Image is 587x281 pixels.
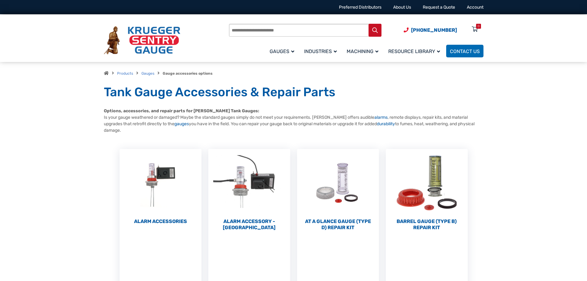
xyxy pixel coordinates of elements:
[297,218,379,231] h2: At a Glance Gauge (Type D) Repair Kit
[104,85,483,100] h1: Tank Gauge Accessories & Repair Parts
[174,121,189,126] a: gauges
[120,149,202,217] img: Alarm Accessories
[385,44,446,58] a: Resource Library
[446,45,483,57] a: Contact Us
[388,48,440,54] span: Resource Library
[404,26,457,34] a: Phone Number (920) 434-8860
[104,108,483,134] p: Is your gauge weathered or damaged? Maybe the standard gauges simply do not meet your requirement...
[117,71,133,76] a: Products
[270,48,294,54] span: Gauges
[141,71,154,76] a: Gauges
[300,44,343,58] a: Industries
[386,149,468,231] a: Visit product category Barrel Gauge (Type B) Repair Kit
[374,115,388,120] a: alarms
[208,149,290,217] img: Alarm Accessory - DC
[120,149,202,225] a: Visit product category Alarm Accessories
[411,27,457,33] span: [PHONE_NUMBER]
[347,48,378,54] span: Machining
[297,149,379,217] img: At a Glance Gauge (Type D) Repair Kit
[386,149,468,217] img: Barrel Gauge (Type B) Repair Kit
[423,5,455,10] a: Request a Quote
[163,71,213,76] strong: Gauge accessories options
[120,218,202,225] h2: Alarm Accessories
[377,121,395,126] a: durability
[393,5,411,10] a: About Us
[208,218,290,231] h2: Alarm Accessory - [GEOGRAPHIC_DATA]
[467,5,483,10] a: Account
[266,44,300,58] a: Gauges
[386,218,468,231] h2: Barrel Gauge (Type B) Repair Kit
[208,149,290,231] a: Visit product category Alarm Accessory - DC
[450,48,480,54] span: Contact Us
[343,44,385,58] a: Machining
[478,24,479,29] div: 0
[104,26,180,55] img: Krueger Sentry Gauge
[304,48,337,54] span: Industries
[297,149,379,231] a: Visit product category At a Glance Gauge (Type D) Repair Kit
[104,108,259,114] strong: Options, accessories, and repair parts for [PERSON_NAME] Tank Gauges:
[339,5,381,10] a: Preferred Distributors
